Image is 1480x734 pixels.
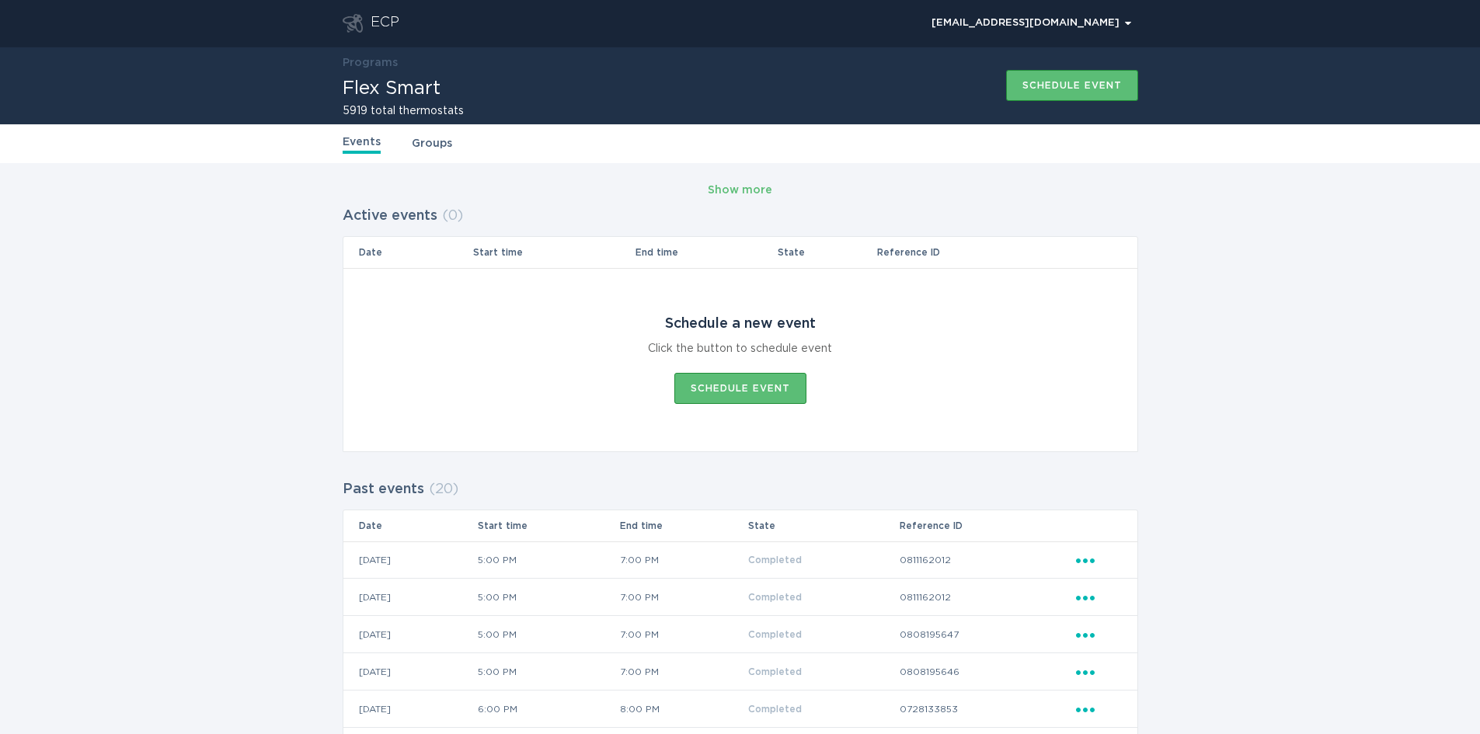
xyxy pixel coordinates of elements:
[635,237,777,268] th: End time
[1076,551,1122,569] div: Popover menu
[691,384,790,393] div: Schedule event
[925,12,1138,35] button: Open user account details
[932,19,1131,28] div: [EMAIL_ADDRESS][DOMAIN_NAME]
[1022,81,1122,90] div: Schedule event
[343,510,478,541] th: Date
[619,579,748,616] td: 7:00 PM
[899,653,1074,691] td: 0808195646
[619,510,748,541] th: End time
[748,630,802,639] span: Completed
[343,541,478,579] td: [DATE]
[343,691,1137,728] tr: cc33437bfe2242e6bf7ea84466426fa5
[1076,663,1122,680] div: Popover menu
[343,579,1137,616] tr: e239aa39e4c74fffbf692405308569c0
[899,579,1074,616] td: 0811162012
[343,653,1137,691] tr: 979110e5e51e45d08e352b14f756bff4
[429,482,458,496] span: ( 20 )
[412,135,452,152] a: Groups
[343,106,464,117] h2: 5919 total thermostats
[343,237,1137,268] tr: Table Headers
[343,541,1137,579] tr: 2e769d8736ac4692872633c446383f77
[371,14,399,33] div: ECP
[619,616,748,653] td: 7:00 PM
[477,616,619,653] td: 5:00 PM
[925,12,1138,35] div: Popover menu
[747,510,899,541] th: State
[748,593,802,602] span: Completed
[708,182,772,199] div: Show more
[477,579,619,616] td: 5:00 PM
[674,373,806,404] button: Schedule event
[343,57,398,68] a: Programs
[343,202,437,230] h2: Active events
[477,653,619,691] td: 5:00 PM
[343,579,478,616] td: [DATE]
[1076,626,1122,643] div: Popover menu
[477,541,619,579] td: 5:00 PM
[343,134,381,154] a: Events
[748,704,802,714] span: Completed
[648,340,832,357] div: Click the button to schedule event
[1076,589,1122,606] div: Popover menu
[1006,70,1138,101] button: Schedule event
[665,315,816,332] div: Schedule a new event
[343,691,478,728] td: [DATE]
[748,555,802,565] span: Completed
[343,475,424,503] h2: Past events
[899,510,1074,541] th: Reference ID
[619,653,748,691] td: 7:00 PM
[899,691,1074,728] td: 0728133853
[899,541,1074,579] td: 0811162012
[777,237,876,268] th: State
[748,667,802,677] span: Completed
[343,79,464,98] h1: Flex Smart
[899,616,1074,653] td: 0808195647
[1076,701,1122,718] div: Popover menu
[619,691,748,728] td: 8:00 PM
[442,209,463,223] span: ( 0 )
[343,510,1137,541] tr: Table Headers
[876,237,1075,268] th: Reference ID
[619,541,748,579] td: 7:00 PM
[477,691,619,728] td: 6:00 PM
[343,616,478,653] td: [DATE]
[708,179,772,202] button: Show more
[343,653,478,691] td: [DATE]
[343,616,1137,653] tr: 09cd2959fd634f1fa2c5e30a0dc4d0cc
[343,237,473,268] th: Date
[477,510,619,541] th: Start time
[343,14,363,33] button: Go to dashboard
[472,237,634,268] th: Start time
